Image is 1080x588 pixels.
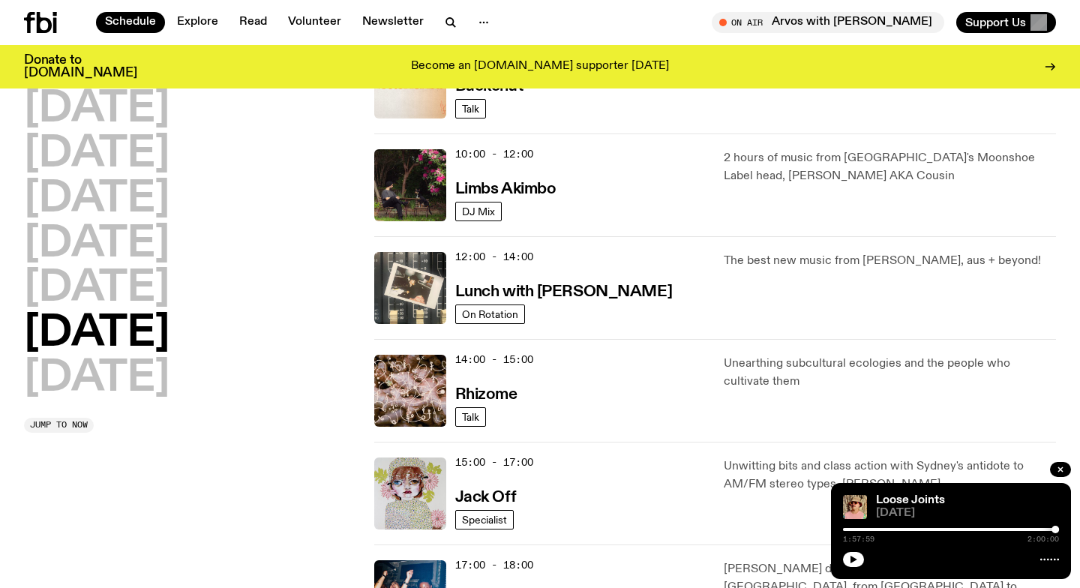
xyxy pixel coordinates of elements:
[455,407,486,427] a: Talk
[876,508,1059,519] span: [DATE]
[230,12,276,33] a: Read
[455,387,517,403] h3: Rhizome
[455,99,486,118] a: Talk
[168,12,227,33] a: Explore
[455,284,672,300] h3: Lunch with [PERSON_NAME]
[24,133,169,175] button: [DATE]
[712,12,944,33] button: On AirArvos with [PERSON_NAME]
[279,12,350,33] a: Volunteer
[24,88,169,130] button: [DATE]
[455,181,556,197] h3: Limbs Akimbo
[353,12,433,33] a: Newsletter
[411,60,669,73] p: Become an [DOMAIN_NAME] supporter [DATE]
[455,487,516,505] a: Jack Off
[724,355,1056,391] p: Unearthing subcultural ecologies and the people who cultivate them
[455,178,556,197] a: Limbs Akimbo
[24,418,94,433] button: Jump to now
[455,281,672,300] a: Lunch with [PERSON_NAME]
[455,510,514,529] a: Specialist
[374,355,446,427] img: A close up picture of a bunch of ginger roots. Yellow squiggles with arrows, hearts and dots are ...
[455,250,533,264] span: 12:00 - 14:00
[24,268,169,310] button: [DATE]
[374,149,446,221] img: Jackson sits at an outdoor table, legs crossed and gazing at a black and brown dog also sitting a...
[24,313,169,355] button: [DATE]
[455,455,533,469] span: 15:00 - 17:00
[455,490,516,505] h3: Jack Off
[1027,535,1059,543] span: 2:00:00
[843,495,867,519] img: Tyson stands in front of a paperbark tree wearing orange sunglasses, a suede bucket hat and a pin...
[724,149,1056,185] p: 2 hours of music from [GEOGRAPHIC_DATA]'s Moonshoe Label head, [PERSON_NAME] AKA Cousin
[724,457,1056,493] p: Unwitting bits and class action with Sydney's antidote to AM/FM stereo types, [PERSON_NAME].
[374,252,446,324] img: A polaroid of Ella Avni in the studio on top of the mixer which is also located in the studio.
[956,12,1056,33] button: Support Us
[24,54,137,79] h3: Donate to [DOMAIN_NAME]
[843,535,874,543] span: 1:57:59
[96,12,165,33] a: Schedule
[455,147,533,161] span: 10:00 - 12:00
[24,178,169,220] button: [DATE]
[462,205,495,217] span: DJ Mix
[30,421,88,429] span: Jump to now
[455,304,525,324] a: On Rotation
[462,103,479,114] span: Talk
[462,411,479,422] span: Talk
[965,16,1026,29] span: Support Us
[462,514,507,525] span: Specialist
[462,308,518,319] span: On Rotation
[455,202,502,221] a: DJ Mix
[455,558,533,572] span: 17:00 - 18:00
[455,384,517,403] a: Rhizome
[24,358,169,400] button: [DATE]
[24,223,169,265] button: [DATE]
[374,457,446,529] img: a dotty lady cuddling her cat amongst flowers
[724,252,1056,270] p: The best new music from [PERSON_NAME], aus + beyond!
[876,494,945,506] a: Loose Joints
[455,352,533,367] span: 14:00 - 15:00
